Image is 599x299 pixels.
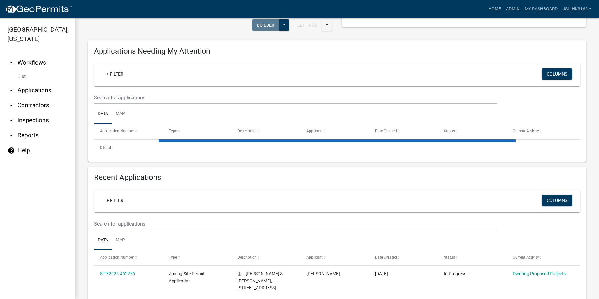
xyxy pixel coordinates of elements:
[8,87,15,94] i: arrow_drop_down
[94,140,580,155] div: 0 total
[232,250,300,265] datatable-header-cell: Description
[560,3,594,15] a: Jsuihk3166
[8,117,15,124] i: arrow_drop_down
[100,271,135,276] a: SITE2025-462276
[507,124,576,139] datatable-header-cell: Current Activity
[8,132,15,139] i: arrow_drop_down
[522,3,560,15] a: My Dashboard
[375,255,397,260] span: Date Created
[8,59,15,66] i: arrow_drop_up
[513,255,539,260] span: Current Activity
[94,47,580,56] h4: Applications Needing My Attention
[237,271,283,291] span: [], , , DAVID & GENISE SOLSENG, 38561 296TH AVE
[94,91,497,104] input: Search for applications
[306,255,323,260] span: Applicant
[306,129,323,133] span: Applicant
[237,129,257,133] span: Description
[438,124,507,139] datatable-header-cell: Status
[252,19,279,31] button: Builder
[94,104,112,124] a: Data
[94,124,163,139] datatable-header-cell: Application Number
[292,19,322,31] button: Settings
[369,124,438,139] datatable-header-cell: Date Created
[444,255,455,260] span: Status
[169,129,177,133] span: Type
[375,271,388,276] span: 08/11/2025
[100,129,134,133] span: Application Number
[94,250,163,265] datatable-header-cell: Application Number
[169,255,177,260] span: Type
[102,68,128,80] a: + Filter
[8,147,15,154] i: help
[513,129,539,133] span: Current Activity
[94,218,497,230] input: Search for applications
[8,102,15,109] i: arrow_drop_down
[438,250,507,265] datatable-header-cell: Status
[112,104,129,124] a: Map
[503,3,522,15] a: Admin
[232,124,300,139] datatable-header-cell: Description
[300,124,369,139] datatable-header-cell: Applicant
[444,271,466,276] span: In Progress
[375,129,397,133] span: Date Created
[94,173,580,182] h4: Recent Applications
[513,271,566,276] a: Dwelling Proposed Projects
[542,195,572,206] button: Columns
[100,255,134,260] span: Application Number
[306,271,340,276] span: Raymond Reading
[237,255,257,260] span: Description
[169,271,205,283] span: Zoning-Site Permit Application
[486,3,503,15] a: Home
[542,68,572,80] button: Columns
[507,250,576,265] datatable-header-cell: Current Activity
[300,250,369,265] datatable-header-cell: Applicant
[163,250,232,265] datatable-header-cell: Type
[112,230,129,250] a: Map
[369,250,438,265] datatable-header-cell: Date Created
[102,195,128,206] a: + Filter
[94,230,112,250] a: Data
[444,129,455,133] span: Status
[163,124,232,139] datatable-header-cell: Type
